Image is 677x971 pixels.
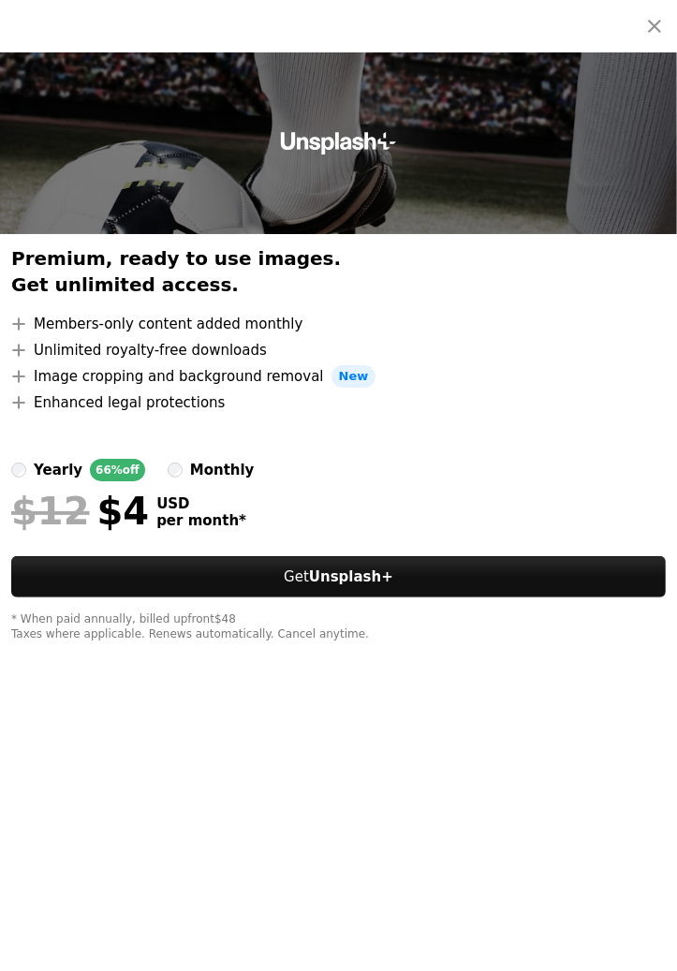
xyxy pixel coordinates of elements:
li: Image cropping and background removal [11,365,666,388]
button: GetUnsplash+ [11,556,666,597]
h2: Premium, ready to use images. Get unlimited access. [11,245,666,298]
li: Unlimited royalty-free downloads [11,339,666,361]
li: Members-only content added monthly [11,313,666,335]
input: monthly [168,463,183,478]
div: monthly [190,459,255,481]
li: Enhanced legal protections [11,391,666,414]
strong: Unsplash+ [309,568,393,585]
div: yearly [34,459,82,481]
span: per month * [156,512,246,529]
span: New [331,365,376,388]
span: $12 [11,489,90,534]
div: * When paid annually, billed upfront $48 Taxes where applicable. Renews automatically. Cancel any... [11,612,666,642]
input: yearly66%off [11,463,26,478]
div: $4 [11,489,149,534]
div: 66% off [90,459,145,481]
span: USD [156,495,246,512]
